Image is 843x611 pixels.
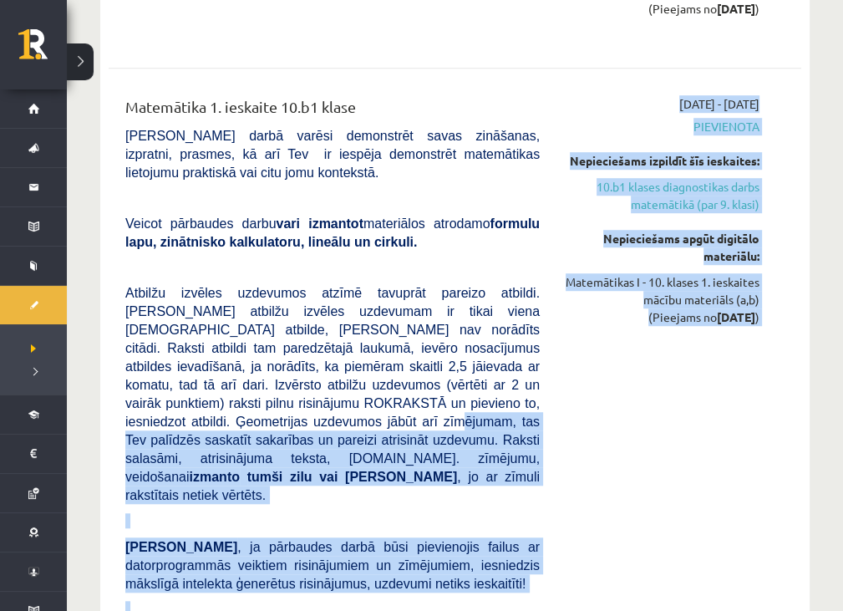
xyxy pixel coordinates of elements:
span: [DATE] - [DATE] [679,95,759,113]
a: Rīgas 1. Tālmācības vidusskola [18,29,67,71]
strong: [DATE] [717,309,755,324]
a: 10.b1 klases diagnostikas darbs matemātikā (par 9. klasi) [565,178,759,213]
div: Nepieciešams izpildīt šīs ieskaites: [565,152,759,170]
span: Veicot pārbaudes darbu materiālos atrodamo [125,216,540,249]
b: tumši zilu vai [PERSON_NAME] [247,470,458,484]
b: vari izmantot [276,216,363,231]
span: , ja pārbaudes darbā būsi pievienojis failus ar datorprogrammās veiktiem risinājumiem un zīmējumi... [125,540,540,591]
span: Pievienota [565,118,759,135]
span: [PERSON_NAME] [125,540,237,554]
strong: [DATE] [717,1,755,16]
b: formulu lapu, zinātnisko kalkulatoru, lineālu un cirkuli. [125,216,540,249]
span: [PERSON_NAME] darbā varēsi demonstrēt savas zināšanas, izpratni, prasmes, kā arī Tev ir iespēja d... [125,129,540,180]
b: izmanto [190,470,240,484]
span: Atbilžu izvēles uzdevumos atzīmē tavuprāt pareizo atbildi. [PERSON_NAME] atbilžu izvēles uzdevuma... [125,286,540,502]
div: Nepieciešams apgūt digitālo materiālu: [565,230,759,265]
div: Matemātika 1. ieskaite 10.b1 klase [125,95,540,126]
div: Matemātikas I - 10. klases 1. ieskaites mācību materiāls (a,b) (Pieejams no ) [565,273,759,326]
